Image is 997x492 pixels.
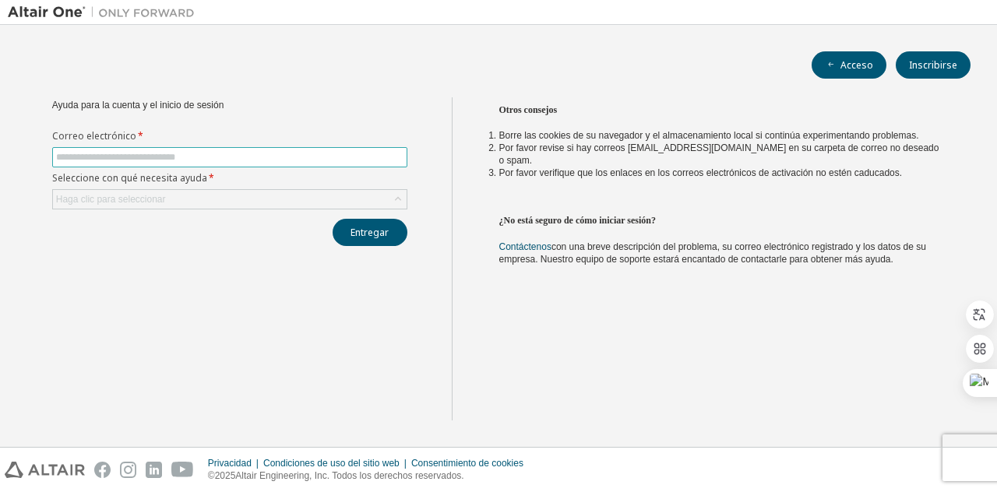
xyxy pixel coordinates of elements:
[94,462,111,478] img: facebook.svg
[208,470,215,481] font: ©
[53,190,407,209] div: Haga clic para seleccionar
[351,226,389,239] font: Entregar
[499,104,558,115] font: Otros consejos
[499,241,926,265] font: con una breve descripción del problema, su correo electrónico registrado y los datos de su empres...
[840,58,873,72] font: Acceso
[146,462,162,478] img: linkedin.svg
[411,458,523,469] font: Consentimiento de cookies
[56,194,166,205] font: Haga clic para seleccionar
[52,171,207,184] font: Seleccione con qué necesita ayuda
[5,462,85,478] img: altair_logo.svg
[52,129,136,142] font: Correo electrónico
[171,462,194,478] img: youtube.svg
[8,5,203,20] img: Altair Uno
[909,58,957,72] font: Inscribirse
[499,215,657,226] font: ¿No está seguro de cómo iniciar sesión?
[333,219,407,246] button: Entregar
[52,100,224,111] font: Ayuda para la cuenta y el inicio de sesión
[263,458,400,469] font: Condiciones de uso del sitio web
[896,51,971,79] button: Inscribirse
[499,142,939,166] font: Por favor revise si hay correos [EMAIL_ADDRESS][DOMAIN_NAME] en su carpeta de correo no deseado o...
[499,167,903,178] font: Por favor verifique que los enlaces en los correos electrónicos de activación no estén caducados.
[208,458,252,469] font: Privacidad
[215,470,236,481] font: 2025
[499,241,551,252] a: Contáctenos
[499,130,919,141] font: Borre las cookies de su navegador y el almacenamiento local si continúa experimentando problemas.
[812,51,886,79] button: Acceso
[235,470,463,481] font: Altair Engineering, Inc. Todos los derechos reservados.
[120,462,136,478] img: instagram.svg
